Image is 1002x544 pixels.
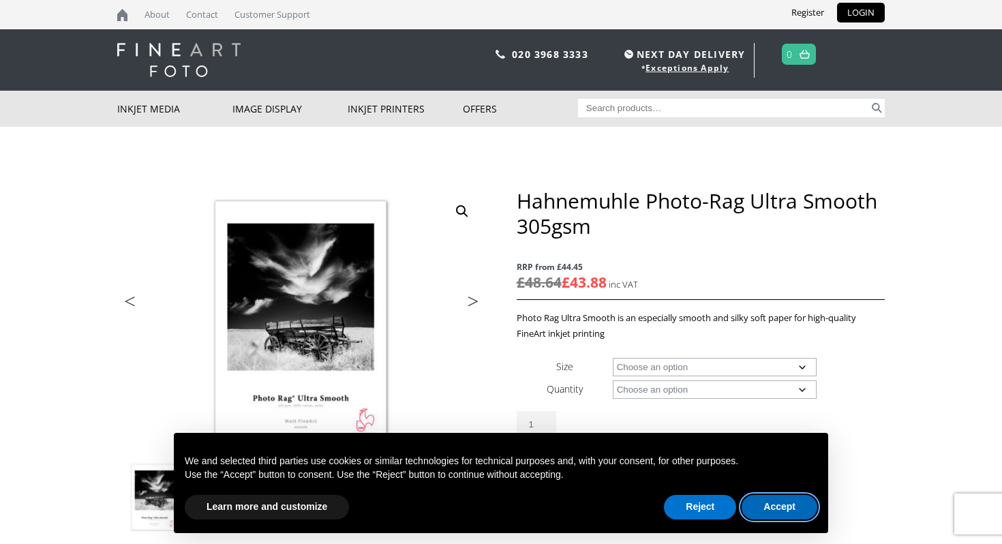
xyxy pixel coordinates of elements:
[512,48,588,61] a: 020 3968 3333
[517,273,562,292] bdi: 48.64
[117,91,232,127] a: Inkjet Media
[517,259,885,275] span: RRP from £44.45
[742,495,817,519] button: Accept
[547,382,583,395] label: Quantity
[517,188,885,239] h1: Hahnemuhle Photo-Rag Ultra Smooth 305gsm
[787,44,793,64] a: 0
[185,468,817,482] p: Use the “Accept” button to consent. Use the “Reject” button to continue without accepting.
[118,461,192,534] img: Hahnemuhle Photo-Rag Ultra Smooth 305gsm
[517,411,556,438] input: Product quantity
[185,495,349,519] button: Learn more and customize
[578,99,870,117] input: Search products…
[450,199,474,224] a: View full-screen image gallery
[621,46,745,62] span: NEXT DAY DELIVERY
[837,3,885,22] a: LOGIN
[624,50,633,59] img: time.svg
[800,50,810,59] img: basket.svg
[348,91,463,127] a: Inkjet Printers
[185,455,817,468] p: We and selected third parties use cookies or similar technologies for technical purposes and, wit...
[781,3,834,22] a: Register
[646,62,729,74] a: Exceptions Apply
[562,273,607,292] bdi: 43.88
[517,273,525,292] span: £
[496,50,505,59] img: phone.svg
[556,360,573,373] label: Size
[117,43,241,77] img: logo-white.svg
[232,91,348,127] a: Image Display
[664,495,736,519] button: Reject
[562,273,570,292] span: £
[463,91,578,127] a: Offers
[517,310,885,342] p: Photo Rag Ultra Smooth is an especially smooth and silky soft paper for high-quality FineArt inkj...
[869,99,885,117] button: Search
